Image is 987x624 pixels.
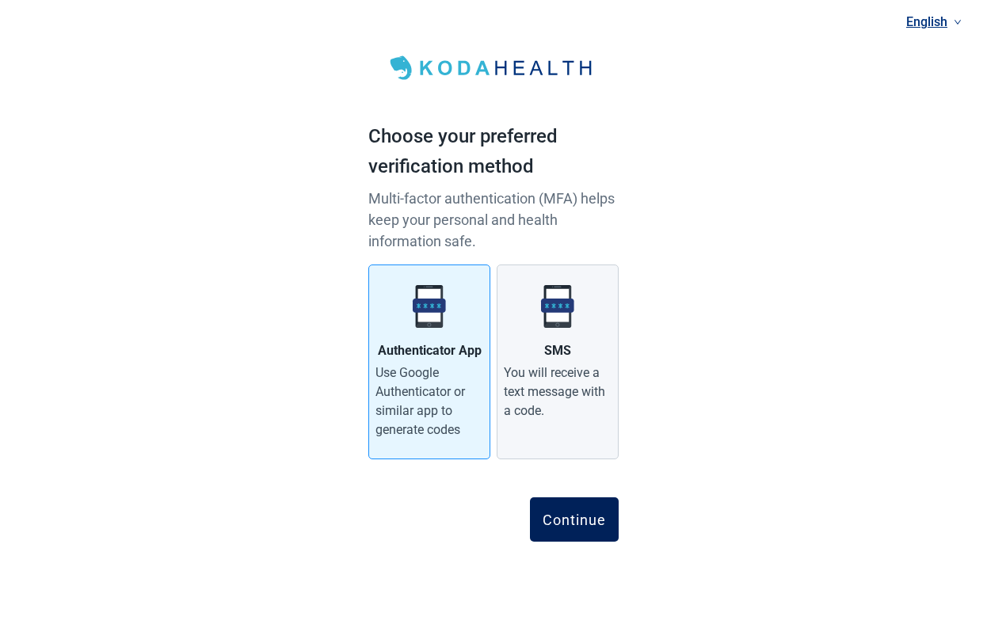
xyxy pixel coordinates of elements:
div: You will receive a text message with a code. [504,363,612,420]
div: Authenticator App [378,341,482,360]
div: Continue [543,512,606,527]
a: Current language: English [900,9,968,35]
main: Main content [368,19,619,573]
img: Koda Health [381,51,606,86]
h1: Choose your preferred verification method [368,122,619,188]
p: Multi-factor authentication (MFA) helps keep your personal and health information safe. [368,188,619,252]
div: SMS [544,341,571,360]
button: Continue [530,497,619,542]
div: Use Google Authenticator or similar app to generate codes [375,363,483,439]
span: down [954,18,962,26]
